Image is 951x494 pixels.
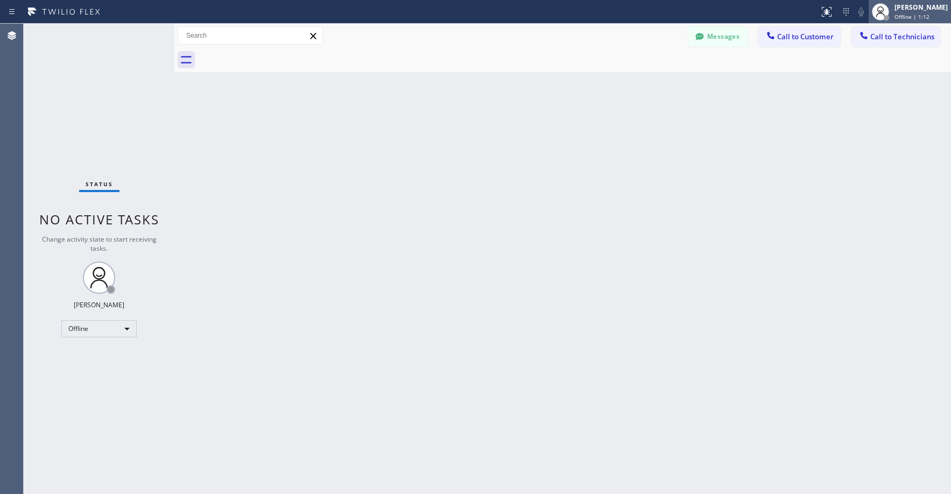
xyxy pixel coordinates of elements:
[178,27,322,44] input: Search
[86,180,113,188] span: Status
[777,32,834,41] span: Call to Customer
[74,300,124,309] div: [PERSON_NAME]
[39,210,159,228] span: No active tasks
[854,4,869,19] button: Mute
[894,3,948,12] div: [PERSON_NAME]
[758,26,841,47] button: Call to Customer
[870,32,934,41] span: Call to Technicians
[61,320,137,337] div: Offline
[42,235,157,253] span: Change activity state to start receiving tasks.
[688,26,748,47] button: Messages
[851,26,940,47] button: Call to Technicians
[894,13,929,20] span: Offline | 1:12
